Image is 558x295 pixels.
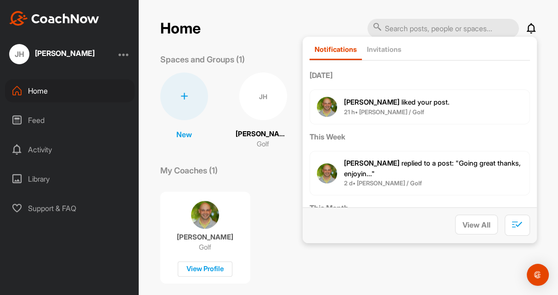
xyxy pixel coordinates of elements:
[315,45,357,54] p: Notifications
[317,97,337,117] img: user avatar
[310,202,530,213] label: This Month
[5,138,135,161] div: Activity
[344,98,450,106] span: liked your post .
[160,164,218,177] p: My Coaches (1)
[317,163,337,184] img: user avatar
[35,50,95,57] div: [PERSON_NAME]
[344,108,424,116] b: 21 h • [PERSON_NAME] / Golf
[160,53,245,66] p: Spaces and Groups (1)
[5,197,135,220] div: Support & FAQ
[178,262,232,277] div: View Profile
[344,98,400,106] b: [PERSON_NAME]
[344,159,521,178] span: replied to a post : "Going great thanks, enjoyin..."
[236,72,291,150] a: JH[PERSON_NAME]Golf
[177,233,233,242] p: [PERSON_NAME]
[344,179,422,187] b: 2 d • [PERSON_NAME] / Golf
[257,139,269,150] p: Golf
[176,129,192,140] p: New
[5,167,135,190] div: Library
[367,19,519,38] input: Search posts, people or spaces...
[5,79,135,102] div: Home
[5,109,135,132] div: Feed
[239,72,287,120] div: JH
[310,70,530,81] label: [DATE]
[344,159,400,167] b: [PERSON_NAME]
[160,20,201,38] h2: Home
[9,44,29,64] div: JH
[527,264,549,286] div: Open Intercom Messenger
[191,201,219,229] img: coach avatar
[9,11,99,26] img: CoachNow
[462,220,490,229] span: View All
[236,129,291,139] p: [PERSON_NAME]
[310,131,530,142] label: This Week
[199,243,211,252] p: Golf
[367,45,401,54] p: Invitations
[455,215,498,234] button: View All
